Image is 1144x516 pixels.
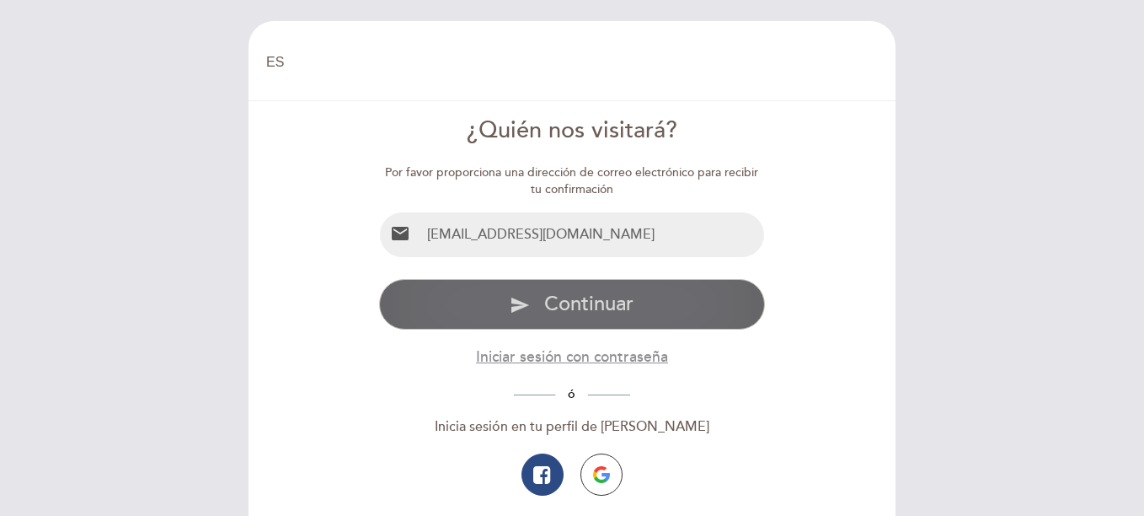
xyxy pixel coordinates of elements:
i: send [510,295,530,315]
input: Email [420,212,765,257]
span: ó [555,387,588,401]
img: icon-google.png [593,466,610,483]
button: send Continuar [379,279,766,330]
div: Inicia sesión en tu perfil de [PERSON_NAME] [379,417,766,437]
span: Continuar [544,292,633,316]
div: Por favor proporciona una dirección de correo electrónico para recibir tu confirmación [379,164,766,198]
i: email [390,223,410,244]
button: Iniciar sesión con contraseña [476,347,668,368]
div: ¿Quién nos visitará? [379,115,766,148]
